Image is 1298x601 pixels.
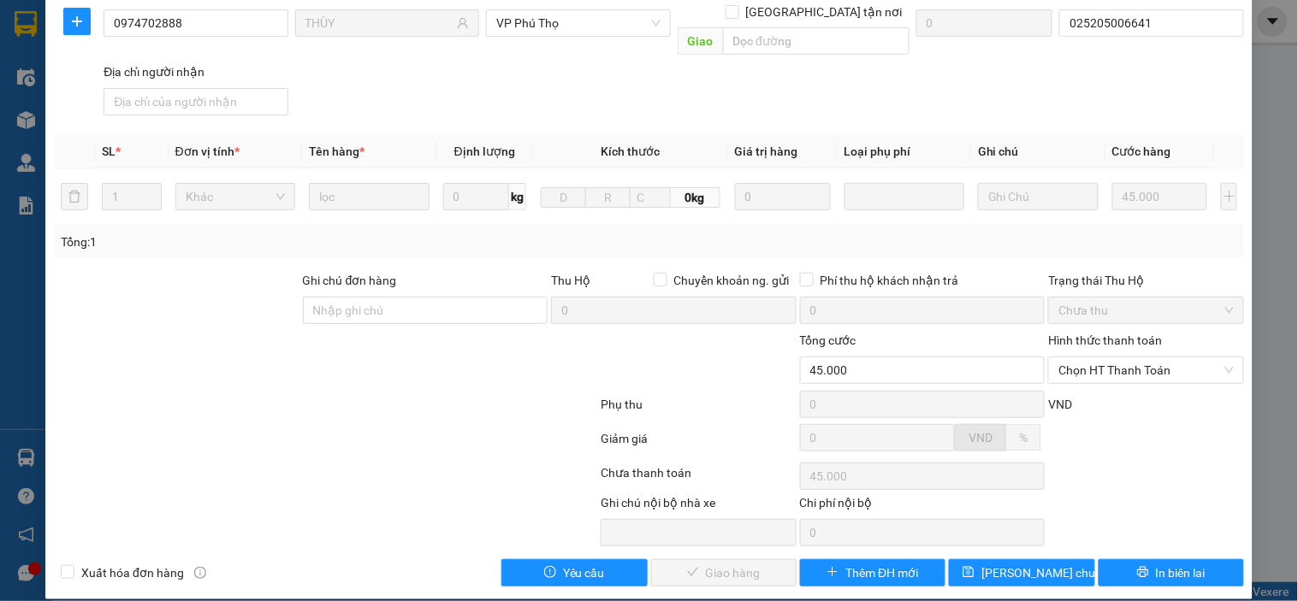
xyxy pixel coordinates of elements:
button: printerIn biên lai [1099,559,1244,586]
input: D [541,187,586,208]
div: Chưa thanh toán [599,463,797,493]
input: Địa chỉ của người nhận [104,88,287,115]
th: Ghi chú [971,135,1105,168]
div: Phụ thu [599,395,797,425]
span: VP Phú Thọ [496,10,660,36]
button: plusThêm ĐH mới [800,559,945,586]
span: printer [1137,566,1149,580]
span: Tổng cước [800,333,856,347]
span: Khác [186,184,285,209]
button: plus [1221,183,1236,210]
span: user [457,17,469,29]
span: % [1019,431,1028,445]
button: delete [61,183,88,210]
span: VND [1048,398,1072,411]
button: exclamation-circleYêu cầu [501,559,647,586]
input: Cước giao hàng [916,9,1053,37]
div: Địa chỉ người nhận [104,62,287,81]
span: Giá trị hàng [735,144,798,158]
div: Trạng thái Thu Hộ [1048,271,1243,290]
span: Chuyển khoản ng. gửi [667,271,797,290]
span: plus [64,15,90,28]
span: Phí thu hộ khách nhận trả [814,271,966,290]
span: SL [102,144,116,158]
div: Tổng: 1 [61,233,502,251]
span: In biên lai [1156,563,1206,582]
input: Ghi chú đơn hàng [303,297,548,324]
input: 0 [735,183,831,210]
div: Giảm giá [599,429,797,459]
input: Tên người nhận [305,14,453,32]
span: Xuất hóa đơn hàng [74,563,191,582]
span: kg [509,183,526,210]
input: Ghi Chú [978,183,1098,210]
span: Giao [678,27,723,55]
span: Định lượng [454,144,515,158]
span: [GEOGRAPHIC_DATA] tận nơi [739,3,910,21]
div: Ghi chú nội bộ nhà xe [601,493,796,519]
span: Thu Hộ [551,274,590,287]
label: Hình thức thanh toán [1048,333,1162,347]
span: Chọn HT Thanh Toán [1058,357,1233,383]
th: Loại phụ phí [838,135,971,168]
span: plus [827,566,839,580]
span: exclamation-circle [544,566,556,580]
span: Chưa thu [1058,298,1233,323]
span: Cước hàng [1112,144,1171,158]
span: VND [969,431,993,445]
button: checkGiao hàng [651,559,797,586]
label: Ghi chú đơn hàng [303,274,397,287]
span: Yêu cầu [563,563,605,582]
button: save[PERSON_NAME] chuyển hoàn [949,559,1094,586]
span: 0kg [671,187,720,208]
span: Kích thước [601,144,660,158]
span: [PERSON_NAME] chuyển hoàn [981,563,1144,582]
span: Tên hàng [309,144,365,158]
div: Chi phí nội bộ [800,493,1046,519]
input: Dọc đường [723,27,910,55]
input: C [630,187,671,208]
span: info-circle [194,567,206,579]
button: plus [63,8,91,35]
input: R [585,187,631,208]
span: save [963,566,975,580]
span: Thêm ĐH mới [845,563,918,582]
input: 0 [1112,183,1208,210]
span: Đơn vị tính [175,144,240,158]
input: VD: Bàn, Ghế [309,183,429,210]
